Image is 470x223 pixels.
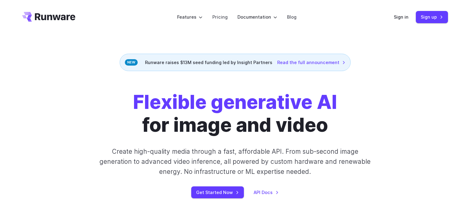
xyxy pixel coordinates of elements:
a: Pricing [212,13,228,20]
a: Get Started Now [191,186,244,198]
a: Read the full announcement [277,59,345,66]
a: Go to / [22,12,75,22]
h1: for image and video [133,91,337,137]
label: Documentation [237,13,277,20]
div: Runware raises $13M seed funding led by Insight Partners [120,54,351,71]
a: Sign in [394,13,408,20]
strong: Flexible generative AI [133,90,337,113]
label: Features [177,13,203,20]
a: Blog [287,13,297,20]
a: API Docs [254,189,279,196]
p: Create high-quality media through a fast, affordable API. From sub-second image generation to adv... [99,146,371,177]
a: Sign up [416,11,448,23]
